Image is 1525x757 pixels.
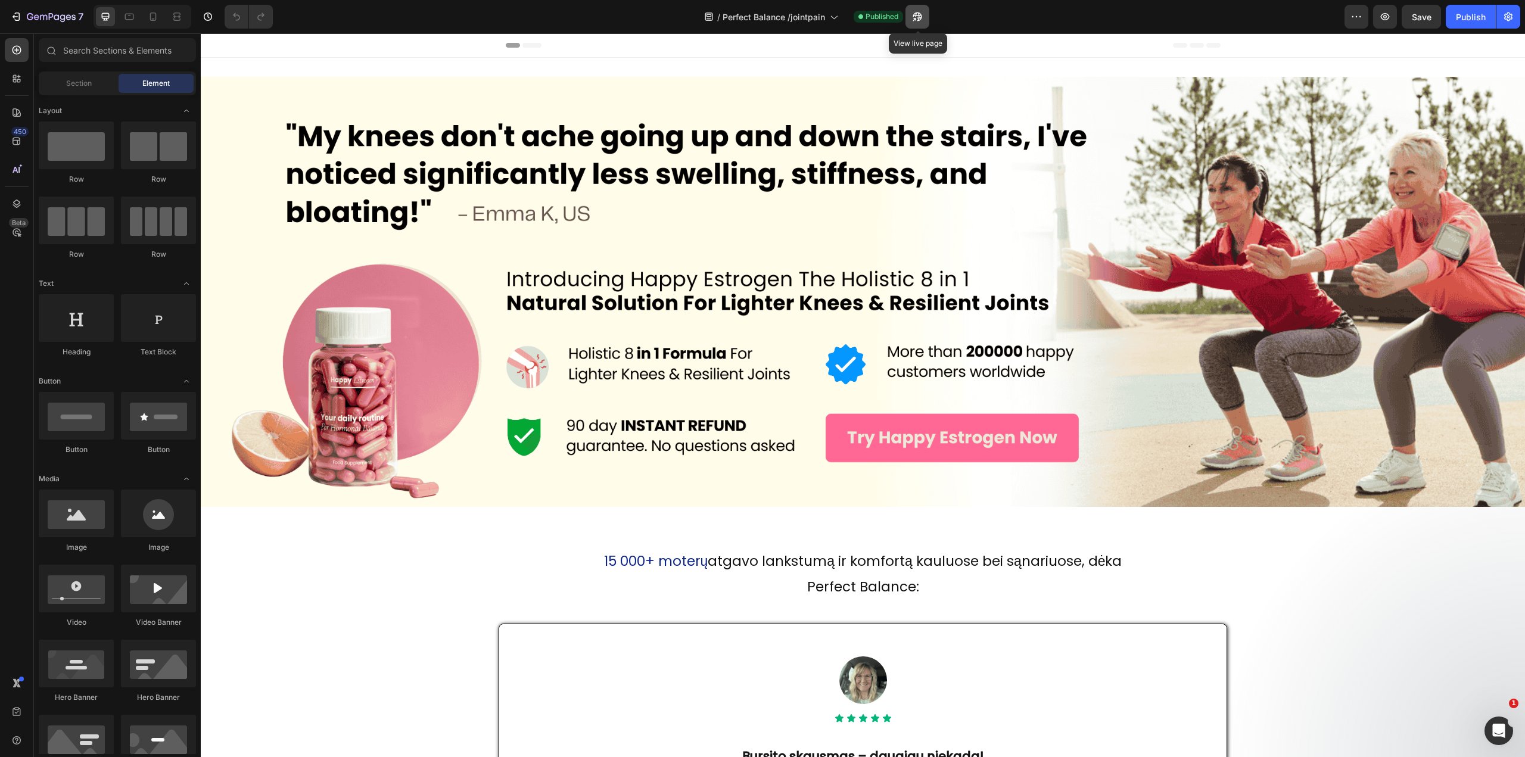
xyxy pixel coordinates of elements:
span: Text [39,278,54,289]
span: Media [39,473,60,484]
span: Button [39,376,61,387]
button: 7 [5,5,89,29]
span: Published [866,11,898,22]
div: Row [39,174,114,185]
div: Button [39,444,114,455]
span: Perfect Balance: [606,544,718,563]
div: Video Banner [121,617,196,628]
div: Button [121,444,196,455]
p: 7 [78,10,83,24]
button: Publish [1446,5,1496,29]
img: gempages_556858418585928482-dec1411d-36a4-405e-8dcf-cdb0435180bb.png [639,623,686,671]
div: Heading [39,347,114,357]
div: Publish [1456,11,1486,23]
span: Perfect Balance /jointpain [723,11,825,23]
div: Image [121,542,196,553]
div: Beta [9,218,29,228]
span: Save [1412,12,1431,22]
span: 1 [1509,699,1518,708]
div: Image [39,542,114,553]
div: Row [39,249,114,260]
div: Video [39,617,114,628]
div: Row [121,249,196,260]
iframe: Intercom live chat [1484,716,1513,745]
span: Element [142,78,170,89]
span: Toggle open [177,469,196,488]
span: Toggle open [177,101,196,120]
div: Undo/Redo [225,5,273,29]
div: Text Block [121,347,196,357]
span: Toggle open [177,274,196,293]
input: Search Sections & Elements [39,38,196,62]
div: Hero Banner [39,692,114,703]
div: Hero Banner [121,692,196,703]
strong: Bursito skausmas – daugiau niekada! [541,714,783,731]
span: Toggle open [177,372,196,391]
button: Save [1402,5,1441,29]
span: 15 000+ moterų [403,518,508,537]
span: Layout [39,105,62,116]
div: 450 [11,127,29,136]
span: / [717,11,720,23]
span: atgavo lankstumą ir komfortą kauluose bei sąnariuose, dėka [507,518,921,537]
iframe: Design area [201,33,1525,757]
div: Row [121,174,196,185]
span: Section [66,78,92,89]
